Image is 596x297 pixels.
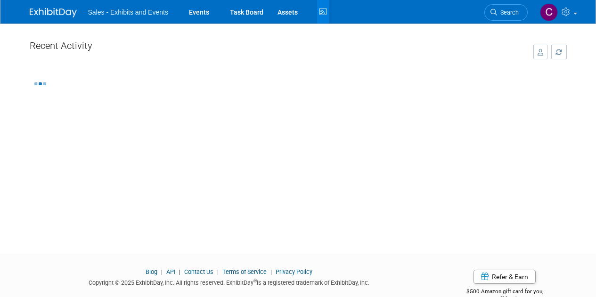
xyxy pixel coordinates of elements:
[177,268,183,275] span: |
[30,35,524,60] div: Recent Activity
[30,8,77,17] img: ExhibitDay
[30,276,429,287] div: Copyright © 2025 ExhibitDay, Inc. All rights reserved. ExhibitDay is a registered trademark of Ex...
[497,9,519,16] span: Search
[540,3,558,21] img: Christine Lurz
[215,268,221,275] span: |
[253,278,257,283] sup: ®
[484,4,528,21] a: Search
[184,268,213,275] a: Contact Us
[88,8,168,16] span: Sales - Exhibits and Events
[474,270,536,284] a: Refer & Earn
[34,82,46,85] img: loading...
[166,268,175,275] a: API
[146,268,157,275] a: Blog
[159,268,165,275] span: |
[222,268,267,275] a: Terms of Service
[268,268,274,275] span: |
[276,268,312,275] a: Privacy Policy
